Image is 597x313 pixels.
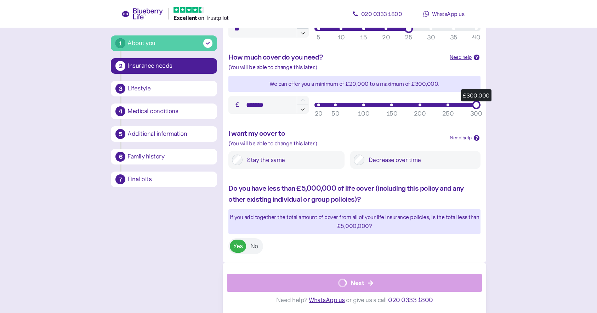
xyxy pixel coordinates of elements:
[386,109,398,118] div: 150
[405,33,412,42] div: 25
[364,155,477,165] label: Decrease over time
[358,109,370,118] div: 100
[115,84,125,94] div: 3
[450,33,457,42] div: 35
[442,109,454,118] div: 250
[115,174,125,184] div: 7
[115,38,125,48] div: 1
[228,52,444,63] div: How much cover do you need?
[361,10,402,17] span: 020 0333 1800
[111,35,217,51] button: 1About you
[111,81,217,96] button: 3Lifestyle
[337,33,345,42] div: 10
[198,14,229,21] span: on Trustpilot
[427,33,435,42] div: 30
[331,109,339,118] div: 50
[228,128,444,139] div: I want my cover to
[470,109,482,118] div: 300
[227,292,482,308] div: Need help? or give us a call
[432,10,465,17] span: WhatsApp us
[247,240,262,253] label: No
[127,63,212,69] div: Insurance needs
[111,149,217,164] button: 6Family history
[382,33,390,42] div: 20
[228,183,480,205] div: Do you have less than £5,000,000 of life cover (including this policy and any other existing indi...
[228,213,480,230] div: If you add together the total amount of cover from all of your life insurance policies, is the to...
[127,38,155,48] div: About you
[115,106,125,116] div: 4
[472,33,480,42] div: 40
[388,296,433,304] span: 020 0333 1800
[450,54,472,61] div: Need help
[317,33,321,42] div: 5
[228,63,480,72] div: (You will be able to change this later.)
[228,79,480,88] div: We can offer you a minimum of £20,000 to a maximum of £ 300,000 .
[111,172,217,187] button: 7Final bits
[174,14,198,21] span: Excellent ️
[360,33,367,42] div: 15
[230,240,246,253] label: Yes
[414,109,426,118] div: 200
[127,153,212,160] div: Family history
[127,131,212,137] div: Additional information
[243,155,341,165] label: Stay the same
[111,58,217,74] button: 2Insurance needs
[412,7,476,21] a: WhatsApp us
[127,176,212,183] div: Final bits
[228,139,444,148] div: (You will be able to change this later.)
[127,108,212,114] div: Medical conditions
[127,85,212,92] div: Lifestyle
[115,61,125,71] div: 2
[111,104,217,119] button: 4Medical conditions
[309,296,345,304] span: WhatsApp us
[345,7,409,21] a: 020 0333 1800
[450,134,472,142] div: Need help
[115,129,125,139] div: 5
[115,152,125,162] div: 6
[111,126,217,142] button: 5Additional information
[315,109,323,118] div: 20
